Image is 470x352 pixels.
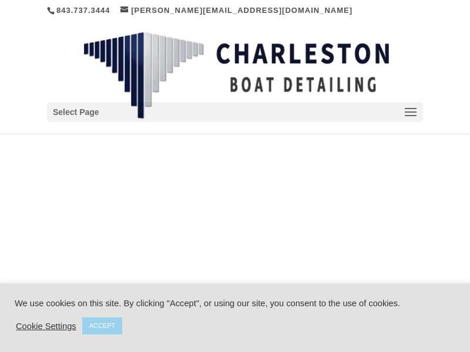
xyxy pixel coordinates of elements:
[82,317,123,334] a: ACCEPT
[16,321,76,331] a: Cookie Settings
[53,106,99,119] span: Select Page
[15,298,455,309] div: We use cookies on this site. By clicking "Accept", or using our site, you consent to the use of c...
[120,6,352,15] a: [PERSON_NAME][EMAIL_ADDRESS][DOMAIN_NAME]
[56,6,110,15] a: 843.737.3444
[83,32,389,120] img: Charleston Boat Detailing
